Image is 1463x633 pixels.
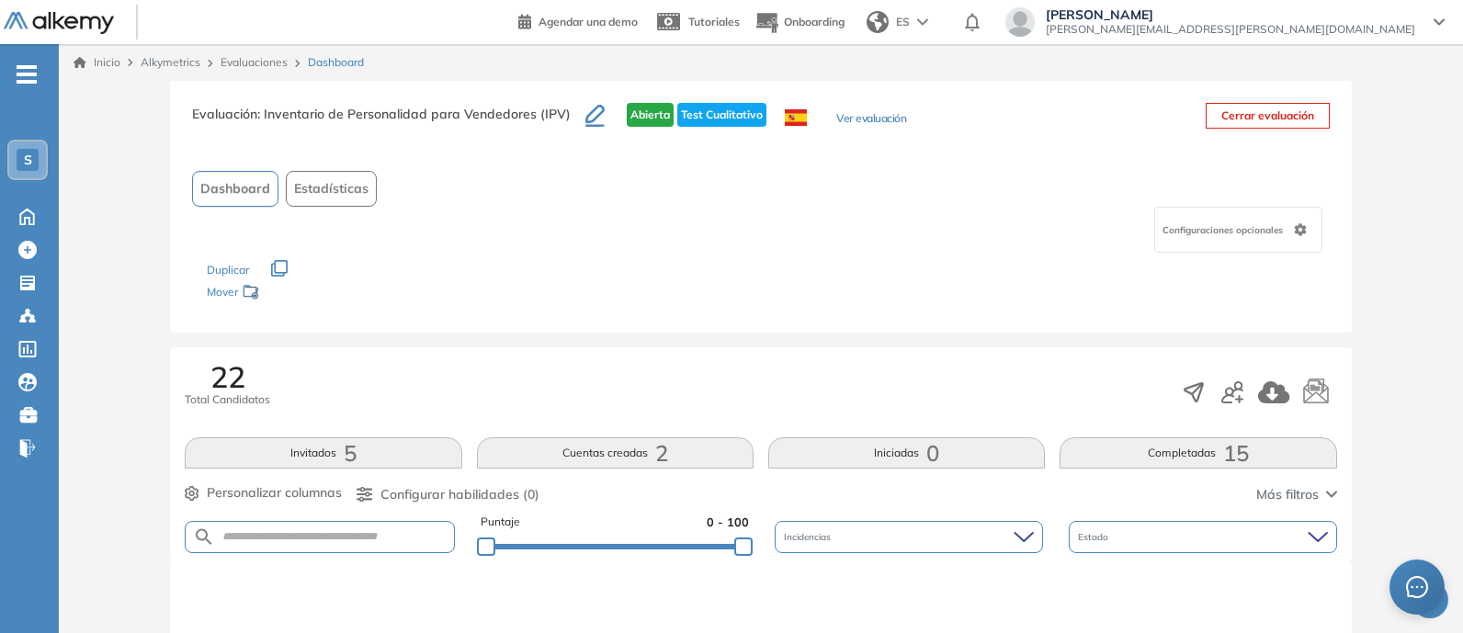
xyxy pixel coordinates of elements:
[1154,207,1322,253] div: Configuraciones opcionales
[1162,223,1287,237] span: Configuraciones opcionales
[207,277,391,311] div: Mover
[221,55,288,69] a: Evaluaciones
[1206,103,1330,129] button: Cerrar evaluación
[1069,521,1337,553] div: Estado
[192,171,278,207] button: Dashboard
[784,530,834,544] span: Incidencias
[627,103,674,127] span: Abierta
[185,437,461,469] button: Invitados5
[836,110,906,130] button: Ver evaluación
[775,521,1043,553] div: Incidencias
[286,171,377,207] button: Estadísticas
[1256,485,1337,504] button: Más filtros
[185,391,270,408] span: Total Candidatos
[193,526,215,548] img: SEARCH_ALT
[200,179,270,198] span: Dashboard
[207,483,342,503] span: Personalizar columnas
[477,437,754,469] button: Cuentas creadas2
[1046,22,1415,37] span: [PERSON_NAME][EMAIL_ADDRESS][PERSON_NAME][DOMAIN_NAME]
[768,437,1045,469] button: Iniciadas0
[17,73,37,76] i: -
[185,483,342,503] button: Personalizar columnas
[210,362,245,391] span: 22
[1256,485,1319,504] span: Más filtros
[1060,437,1336,469] button: Completadas15
[917,18,928,26] img: arrow
[380,485,539,504] span: Configurar habilidades (0)
[784,15,845,28] span: Onboarding
[677,103,766,127] span: Test Cualitativo
[257,106,571,122] span: : Inventario de Personalidad para Vendedores (IPV)
[896,14,910,30] span: ES
[24,153,32,167] span: S
[1406,576,1428,598] span: message
[867,11,889,33] img: world
[518,9,638,31] a: Agendar una demo
[785,109,807,126] img: ESP
[707,514,749,531] span: 0 - 100
[481,514,520,531] span: Puntaje
[1046,7,1415,22] span: [PERSON_NAME]
[308,54,364,71] span: Dashboard
[141,55,200,69] span: Alkymetrics
[539,15,638,28] span: Agendar una demo
[4,12,114,35] img: Logo
[754,3,845,42] button: Onboarding
[207,263,249,277] span: Duplicar
[1078,530,1112,544] span: Estado
[192,103,585,141] h3: Evaluación
[74,54,120,71] a: Inicio
[357,485,539,504] button: Configurar habilidades (0)
[688,15,740,28] span: Tutoriales
[294,179,369,198] span: Estadísticas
